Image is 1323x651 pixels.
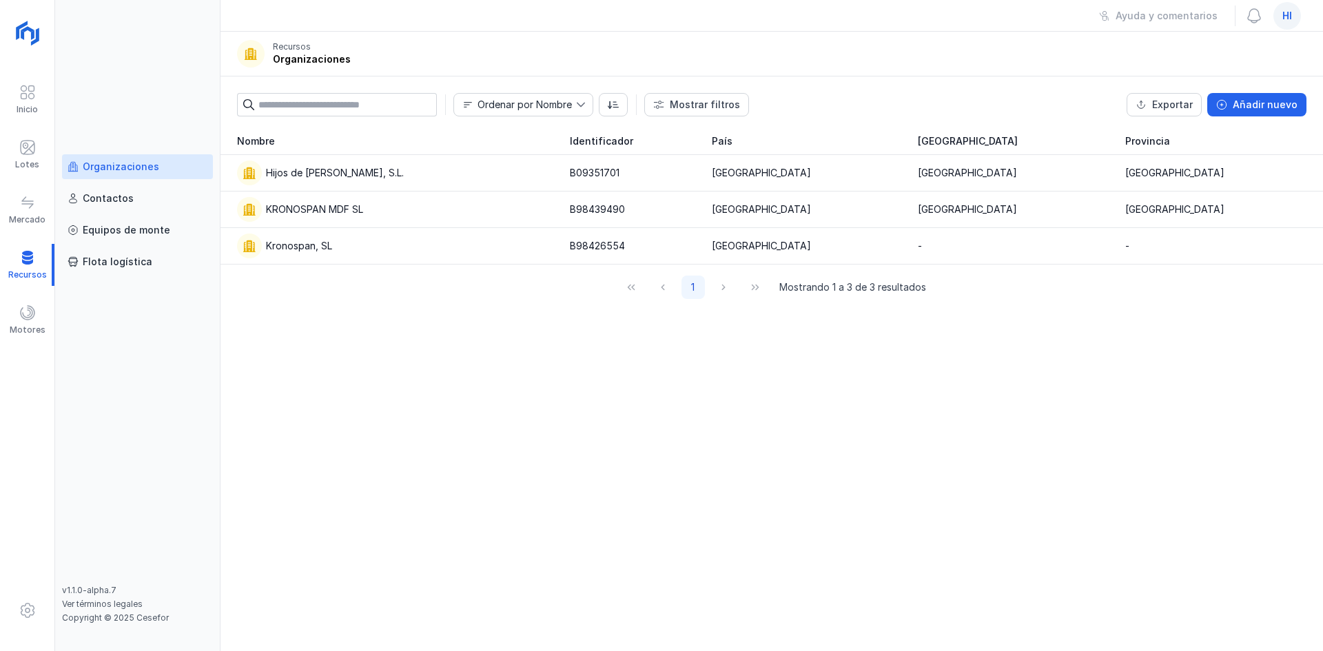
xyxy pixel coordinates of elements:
div: [GEOGRAPHIC_DATA] [1125,203,1224,216]
div: [GEOGRAPHIC_DATA] [918,166,1017,180]
button: Ayuda y comentarios [1090,4,1227,28]
div: B09351701 [570,166,619,180]
span: Nombre [237,134,275,148]
div: [GEOGRAPHIC_DATA] [712,203,811,216]
div: - [1125,239,1129,253]
a: Organizaciones [62,154,213,179]
a: Ver términos legales [62,599,143,609]
div: Equipos de monte [83,223,170,237]
div: KRONOSPAN MDF SL [266,203,363,216]
span: País [712,134,732,148]
div: Organizaciones [83,160,159,174]
div: [GEOGRAPHIC_DATA] [1125,166,1224,180]
button: Mostrar filtros [644,93,749,116]
span: hi [1282,9,1292,23]
div: - [918,239,922,253]
div: Ayuda y comentarios [1116,9,1218,23]
div: [GEOGRAPHIC_DATA] [712,239,811,253]
button: Añadir nuevo [1207,93,1306,116]
a: Equipos de monte [62,218,213,242]
div: Inicio [17,104,38,115]
div: Mostrar filtros [670,98,740,112]
div: v1.1.0-alpha.7 [62,585,213,596]
button: Exportar [1127,93,1202,116]
div: Exportar [1152,98,1193,112]
div: B98439490 [570,203,625,216]
a: Contactos [62,186,213,211]
button: Page 1 [681,276,705,299]
div: Flota logística [83,255,152,269]
div: Contactos [83,192,134,205]
a: Flota logística [62,249,213,274]
div: B98426554 [570,239,625,253]
span: Identificador [570,134,633,148]
img: logoRight.svg [10,16,45,50]
span: Mostrando 1 a 3 de 3 resultados [779,280,926,294]
span: Provincia [1125,134,1170,148]
div: Ordenar por Nombre [478,100,572,110]
div: Motores [10,324,45,335]
div: Recursos [273,41,311,52]
div: [GEOGRAPHIC_DATA] [918,203,1017,216]
div: Añadir nuevo [1233,98,1298,112]
span: Nombre [454,94,576,116]
div: Lotes [15,159,39,170]
div: Hijos de [PERSON_NAME], S.L. [266,166,404,180]
div: Copyright © 2025 Cesefor [62,612,213,623]
span: [GEOGRAPHIC_DATA] [918,134,1018,148]
div: Mercado [9,214,45,225]
div: Kronospan, SL [266,239,332,253]
div: Organizaciones [273,52,351,66]
div: [GEOGRAPHIC_DATA] [712,166,811,180]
